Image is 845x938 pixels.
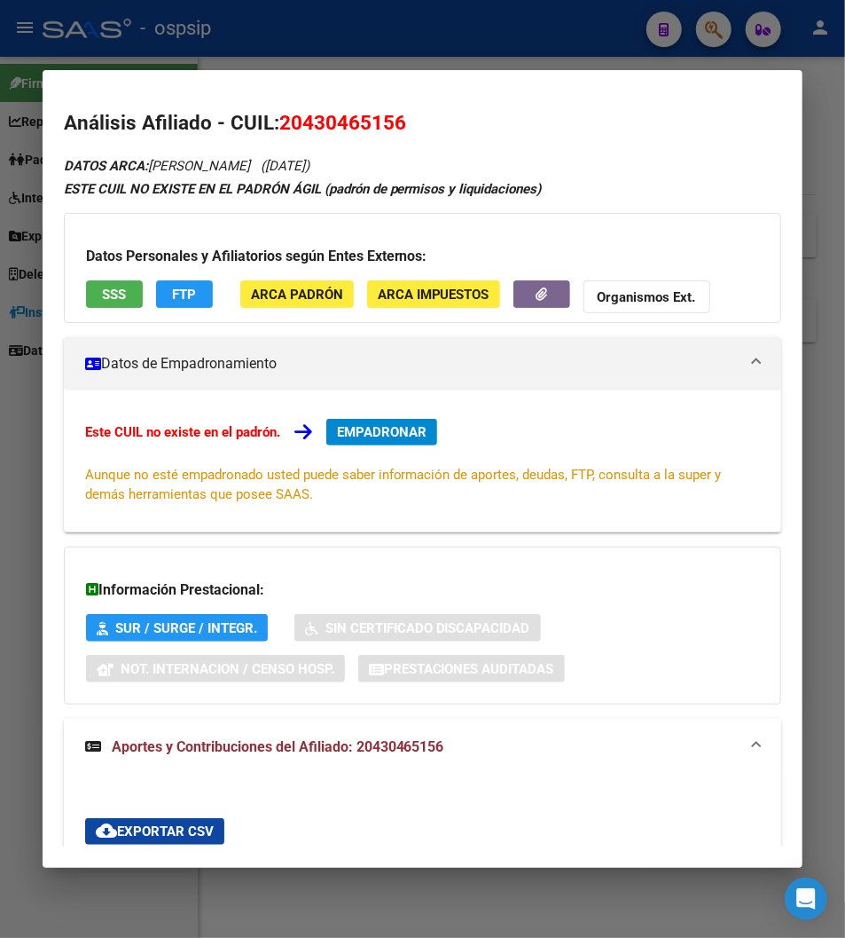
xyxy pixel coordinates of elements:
[121,661,334,677] span: Not. Internacion / Censo Hosp.
[240,280,354,308] button: ARCA Padrón
[367,280,500,308] button: ARCA Impuestos
[115,620,257,636] span: SUR / SURGE / INTEGR.
[337,424,426,440] span: EMPADRONAR
[251,287,343,303] span: ARCA Padrón
[85,424,280,440] strong: Este CUIL no existe en el padrón.
[64,158,250,174] span: [PERSON_NAME]
[86,280,143,308] button: SSS
[85,818,224,845] button: Exportar CSV
[112,738,444,755] span: Aportes y Contribuciones del Afiliado: 20430465156
[358,655,565,682] button: Prestaciones Auditadas
[96,824,214,839] span: Exportar CSV
[156,280,213,308] button: FTP
[102,287,126,303] span: SSS
[325,620,530,636] span: Sin Certificado Discapacidad
[378,287,489,303] span: ARCA Impuestos
[86,246,760,267] h3: Datos Personales y Afiliatorios según Entes Externos:
[326,419,437,445] button: EMPADRONAR
[583,280,710,313] button: Organismos Ext.
[64,158,148,174] strong: DATOS ARCA:
[172,287,196,303] span: FTP
[64,108,782,138] h2: Análisis Afiliado - CUIL:
[86,655,345,682] button: Not. Internacion / Censo Hosp.
[64,719,782,776] mat-expansion-panel-header: Aportes y Contribuciones del Afiliado: 20430465156
[279,111,406,134] span: 20430465156
[86,614,268,642] button: SUR / SURGE / INTEGR.
[64,337,782,390] mat-expansion-panel-header: Datos de Empadronamiento
[85,353,739,374] mat-panel-title: Datos de Empadronamiento
[96,820,117,841] mat-icon: cloud_download
[85,467,722,502] span: Aunque no esté empadronado usted puede saber información de aportes, deudas, FTP, consulta a la s...
[261,158,309,174] span: ([DATE])
[64,390,782,532] div: Datos de Empadronamiento
[598,289,696,305] strong: Organismos Ext.
[294,614,541,642] button: Sin Certificado Discapacidad
[64,181,542,197] strong: ESTE CUIL NO EXISTE EN EL PADRÓN ÁGIL (padrón de permisos y liquidaciones)
[785,878,827,920] div: Open Intercom Messenger
[384,661,554,677] span: Prestaciones Auditadas
[86,579,760,601] h3: Información Prestacional:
